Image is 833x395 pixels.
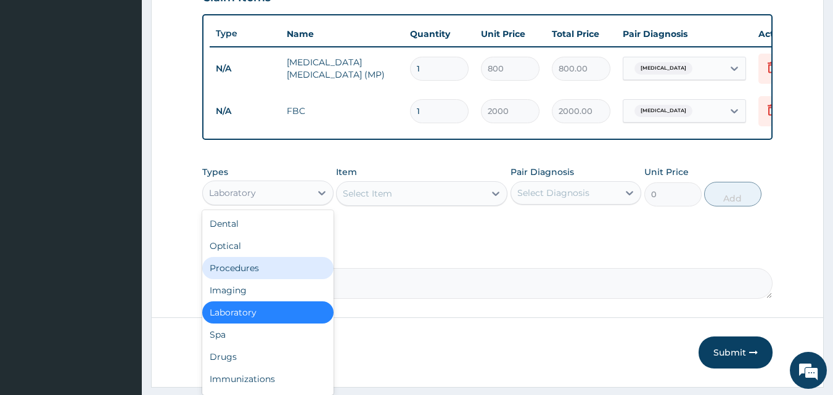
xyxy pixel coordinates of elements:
[511,166,574,178] label: Pair Diagnosis
[336,166,357,178] label: Item
[202,368,334,390] div: Immunizations
[202,279,334,301] div: Imaging
[343,187,392,200] div: Select Item
[617,22,752,46] th: Pair Diagnosis
[72,119,170,243] span: We're online!
[202,235,334,257] div: Optical
[281,22,404,46] th: Name
[704,182,761,206] button: Add
[202,324,334,346] div: Spa
[475,22,546,46] th: Unit Price
[210,22,281,45] th: Type
[202,6,232,36] div: Minimize live chat window
[281,99,404,123] td: FBC
[202,346,334,368] div: Drugs
[634,105,692,117] span: [MEDICAL_DATA]
[202,167,228,177] label: Types
[23,62,50,92] img: d_794563401_company_1708531726252_794563401
[202,301,334,324] div: Laboratory
[404,22,475,46] th: Quantity
[517,187,589,199] div: Select Diagnosis
[202,251,773,261] label: Comment
[209,187,256,199] div: Laboratory
[699,336,773,369] button: Submit
[210,100,281,123] td: N/A
[281,50,404,87] td: [MEDICAL_DATA] [MEDICAL_DATA] (MP)
[64,69,207,85] div: Chat with us now
[644,166,689,178] label: Unit Price
[752,22,814,46] th: Actions
[210,57,281,80] td: N/A
[202,257,334,279] div: Procedures
[6,264,235,307] textarea: Type your message and hit 'Enter'
[634,62,692,75] span: [MEDICAL_DATA]
[546,22,617,46] th: Total Price
[202,213,334,235] div: Dental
